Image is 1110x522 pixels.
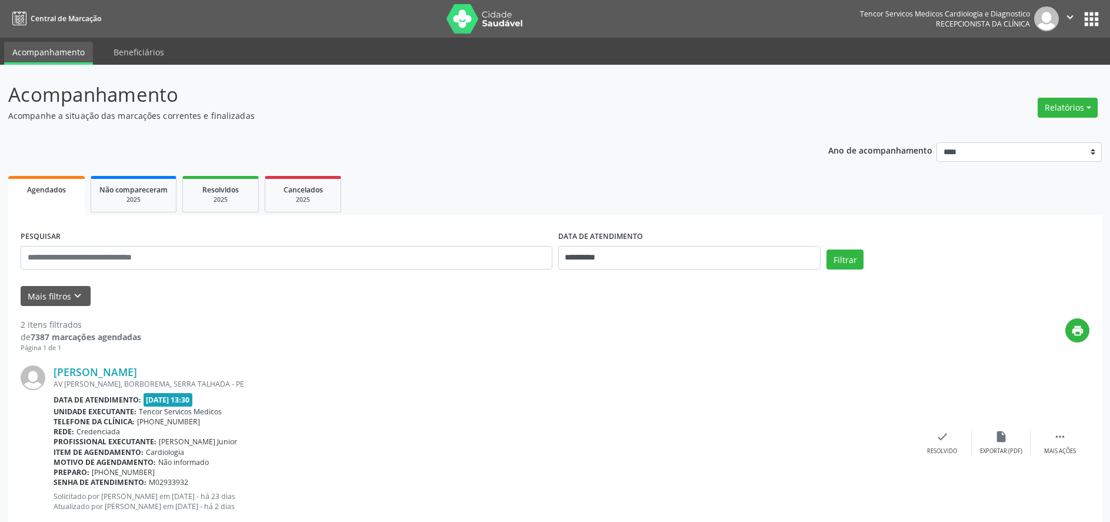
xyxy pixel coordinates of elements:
span: Agendados [27,185,66,195]
b: Unidade executante: [54,407,136,417]
span: Cardiologia [146,447,184,457]
span: Credenciada [76,427,120,437]
b: Preparo: [54,467,89,477]
span: [PERSON_NAME] Junior [159,437,237,447]
span: Tencor Servicos Medicos [139,407,222,417]
button:  [1059,6,1081,31]
i: check [936,430,949,443]
div: 2025 [191,195,250,204]
div: 2 itens filtrados [21,318,141,331]
p: Acompanhamento [8,80,774,109]
button: Mais filtroskeyboard_arrow_down [21,286,91,307]
p: Ano de acompanhamento [828,142,932,157]
a: Beneficiários [105,42,172,62]
span: Recepcionista da clínica [936,19,1030,29]
b: Rede: [54,427,74,437]
div: 2025 [99,195,168,204]
button: Relatórios [1038,98,1098,118]
a: [PERSON_NAME] [54,365,137,378]
a: Central de Marcação [8,9,101,28]
div: Resolvido [927,447,957,455]
img: img [21,365,45,390]
div: AV [PERSON_NAME], BORBOREMA, SERRA TALHADA - PE [54,379,913,389]
label: DATA DE ATENDIMENTO [558,228,643,246]
p: Solicitado por [PERSON_NAME] em [DATE] - há 23 dias Atualizado por [PERSON_NAME] em [DATE] - há 2... [54,491,913,511]
b: Profissional executante: [54,437,156,447]
span: [DATE] 13:30 [144,393,193,407]
button: apps [1081,9,1102,29]
label: PESQUISAR [21,228,61,246]
p: Acompanhe a situação das marcações correntes e finalizadas [8,109,774,122]
span: [PHONE_NUMBER] [137,417,200,427]
span: [PHONE_NUMBER] [92,467,155,477]
div: Mais ações [1044,447,1076,455]
b: Item de agendamento: [54,447,144,457]
i:  [1054,430,1066,443]
a: Acompanhamento [4,42,93,65]
div: Página 1 de 1 [21,343,141,353]
img: img [1034,6,1059,31]
i: keyboard_arrow_down [71,290,84,302]
button: Filtrar [826,250,864,270]
b: Senha de atendimento: [54,477,146,487]
span: Central de Marcação [31,14,101,24]
div: Exportar (PDF) [980,447,1022,455]
span: M02933932 [149,477,188,487]
span: Cancelados [284,185,323,195]
div: 2025 [274,195,332,204]
span: Não compareceram [99,185,168,195]
span: Resolvidos [202,185,239,195]
b: Motivo de agendamento: [54,457,156,467]
span: Não informado [158,457,209,467]
i: print [1071,324,1084,337]
div: de [21,331,141,343]
strong: 7387 marcações agendadas [31,331,141,343]
div: Tencor Servicos Medicos Cardiologia e Diagnostico [860,9,1030,19]
b: Telefone da clínica: [54,417,135,427]
button: print [1065,318,1089,343]
i: insert_drive_file [995,430,1008,443]
i:  [1064,11,1076,24]
b: Data de atendimento: [54,395,141,405]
